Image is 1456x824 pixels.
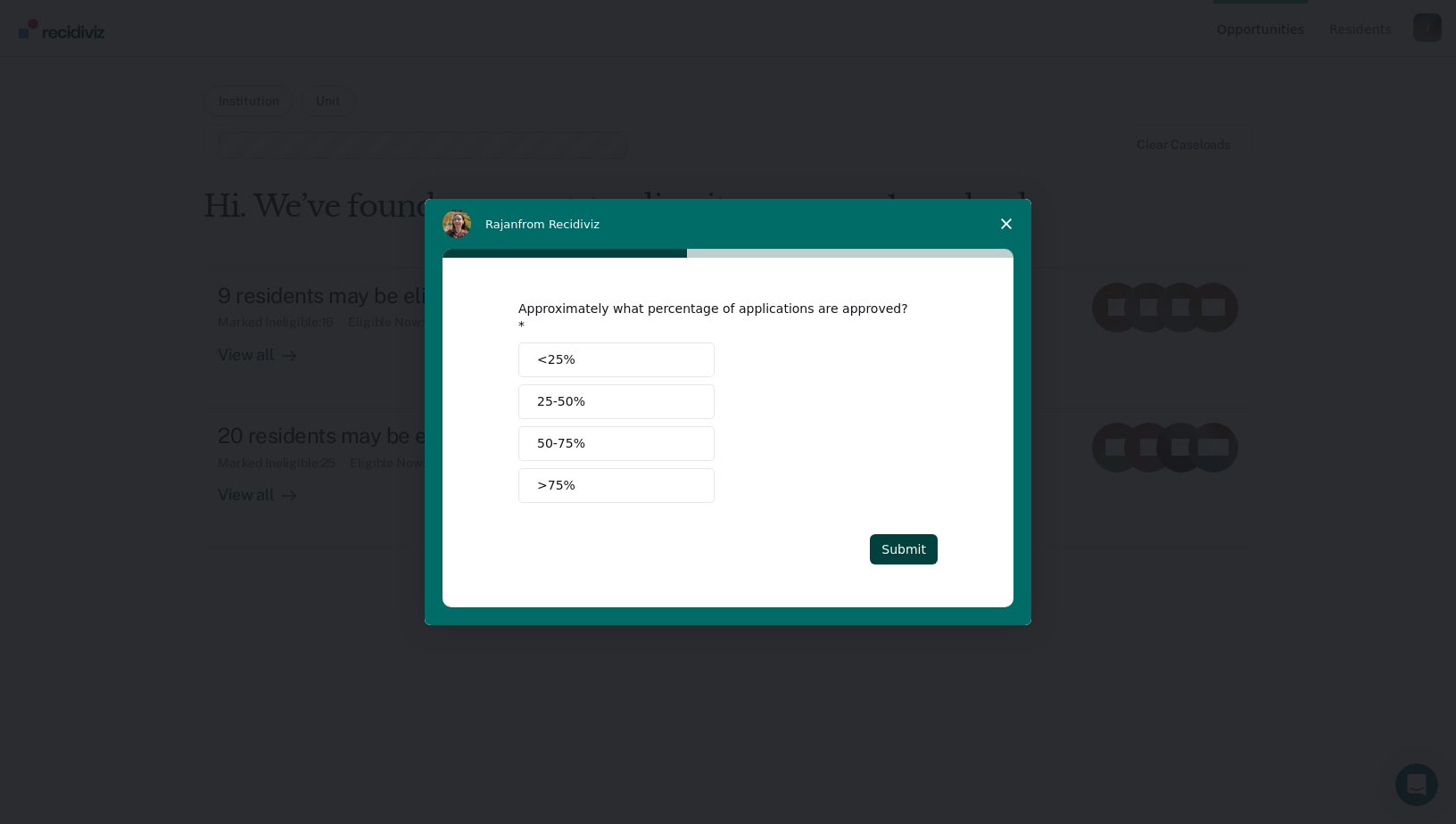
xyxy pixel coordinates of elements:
[518,384,715,419] button: 25-50%
[518,426,715,461] button: 50-75%
[537,392,585,411] span: 25-50%
[518,342,715,377] button: <25%
[981,199,1031,249] span: Close survey
[518,218,600,231] span: from Recidiviz
[537,476,575,495] span: >75%
[518,468,715,503] button: >75%
[870,534,938,564] button: Submit
[485,218,518,231] span: Rajan
[537,350,575,369] span: <25%
[443,210,471,238] img: Profile image for Rajan
[518,301,911,333] div: Approximately what percentage of applications are approved?
[537,434,585,453] span: 50-75%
